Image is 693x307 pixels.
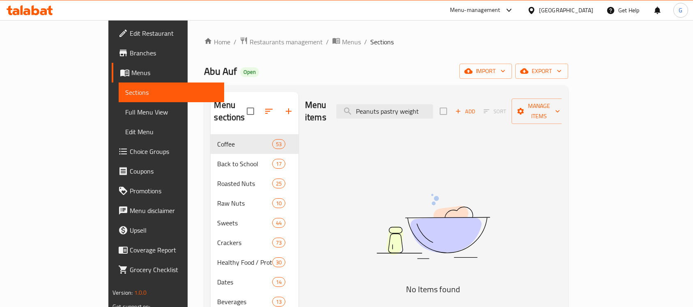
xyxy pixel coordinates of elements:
[217,218,272,228] span: Sweets
[112,287,133,298] span: Version:
[131,68,218,78] span: Menus
[330,283,536,296] h5: No Items found
[112,161,224,181] a: Coupons
[273,239,285,247] span: 73
[214,99,247,124] h2: Menu sections
[364,37,367,47] li: /
[539,6,593,15] div: [GEOGRAPHIC_DATA]
[211,193,298,213] div: Raw Nuts10
[130,265,218,275] span: Grocery Checklist
[217,277,272,287] span: Dates
[125,127,218,137] span: Edit Menu
[273,180,285,188] span: 25
[112,43,224,63] a: Branches
[234,37,236,47] li: /
[273,259,285,266] span: 30
[272,159,285,169] div: items
[370,37,394,47] span: Sections
[459,64,512,79] button: import
[112,260,224,280] a: Grocery Checklist
[452,105,478,118] button: Add
[217,179,272,188] span: Roasted Nuts
[240,69,259,76] span: Open
[515,64,568,79] button: export
[273,199,285,207] span: 10
[130,245,218,255] span: Coverage Report
[454,107,476,116] span: Add
[119,82,224,102] a: Sections
[211,213,298,233] div: Sweets44
[272,277,285,287] div: items
[125,87,218,97] span: Sections
[125,107,218,117] span: Full Menu View
[217,159,272,169] span: Back to School
[217,297,272,307] span: Beverages
[217,198,272,208] span: Raw Nuts
[336,104,433,119] input: search
[250,37,323,47] span: Restaurants management
[211,252,298,272] div: Healthy Food / Protein Bars30
[273,298,285,306] span: 13
[273,219,285,227] span: 44
[112,181,224,201] a: Promotions
[217,139,272,149] span: Coffee
[450,5,500,15] div: Menu-management
[130,206,218,215] span: Menu disclaimer
[211,134,298,154] div: Coffee53
[211,174,298,193] div: Roasted Nuts25
[332,37,361,47] a: Menus
[130,186,218,196] span: Promotions
[112,220,224,240] a: Upsell
[273,140,285,148] span: 53
[130,166,218,176] span: Coupons
[305,99,326,124] h2: Menu items
[134,287,147,298] span: 1.0.0
[211,272,298,292] div: Dates14
[130,48,218,58] span: Branches
[119,102,224,122] a: Full Menu View
[279,101,298,121] button: Add section
[240,67,259,77] div: Open
[211,233,298,252] div: Crackers73
[330,172,536,281] img: dish.svg
[273,160,285,168] span: 17
[522,66,562,76] span: export
[273,278,285,286] span: 14
[112,63,224,82] a: Menus
[326,37,329,47] li: /
[112,201,224,220] a: Menu disclaimer
[272,218,285,228] div: items
[518,101,560,121] span: Manage items
[130,28,218,38] span: Edit Restaurant
[466,66,505,76] span: import
[112,240,224,260] a: Coverage Report
[217,238,272,247] span: Crackers
[272,179,285,188] div: items
[119,122,224,142] a: Edit Menu
[512,99,567,124] button: Manage items
[272,297,285,307] div: items
[112,142,224,161] a: Choice Groups
[217,257,272,267] span: Healthy Food / Protein Bars
[240,37,323,47] a: Restaurants management
[242,103,259,120] span: Select all sections
[679,6,682,15] span: G
[204,37,568,47] nav: breadcrumb
[211,154,298,174] div: Back to School17
[130,147,218,156] span: Choice Groups
[342,37,361,47] span: Menus
[130,225,218,235] span: Upsell
[112,23,224,43] a: Edit Restaurant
